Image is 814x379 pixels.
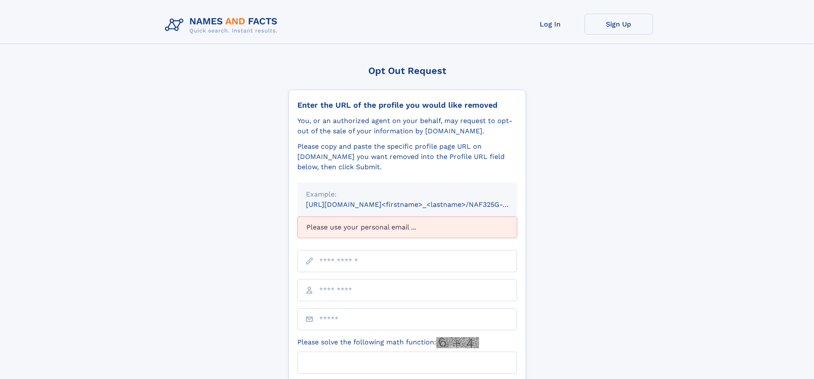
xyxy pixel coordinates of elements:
div: Please use your personal email ... [297,217,517,238]
label: Please solve the following math function: [297,337,479,348]
img: Logo Names and Facts [162,14,285,37]
div: You, or an authorized agent on your behalf, may request to opt-out of the sale of your informatio... [297,116,517,136]
small: [URL][DOMAIN_NAME]<firstname>_<lastname>/NAF325G-xxxxxxxx [306,200,533,209]
div: Please copy and paste the specific profile page URL on [DOMAIN_NAME] you want removed into the Pr... [297,141,517,172]
div: Opt Out Request [288,65,526,76]
a: Log In [516,14,585,35]
div: Example: [306,189,508,200]
a: Sign Up [585,14,653,35]
div: Enter the URL of the profile you would like removed [297,100,517,110]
